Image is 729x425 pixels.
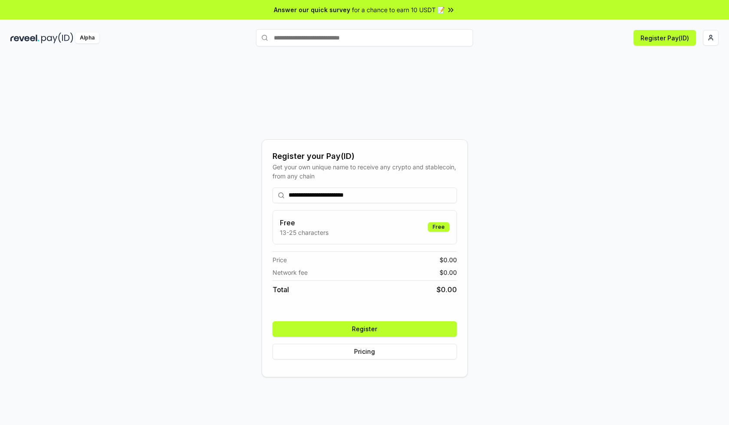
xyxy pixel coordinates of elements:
span: Answer our quick survey [274,5,350,14]
div: Get your own unique name to receive any crypto and stablecoin, from any chain [273,162,457,181]
img: reveel_dark [10,33,39,43]
span: Price [273,255,287,264]
div: Register your Pay(ID) [273,150,457,162]
span: $ 0.00 [440,268,457,277]
button: Pricing [273,344,457,359]
span: for a chance to earn 10 USDT 📝 [352,5,445,14]
button: Register Pay(ID) [634,30,696,46]
div: Free [428,222,450,232]
span: $ 0.00 [437,284,457,295]
img: pay_id [41,33,73,43]
h3: Free [280,217,328,228]
p: 13-25 characters [280,228,328,237]
span: Total [273,284,289,295]
div: Alpha [75,33,99,43]
span: Network fee [273,268,308,277]
button: Register [273,321,457,337]
span: $ 0.00 [440,255,457,264]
